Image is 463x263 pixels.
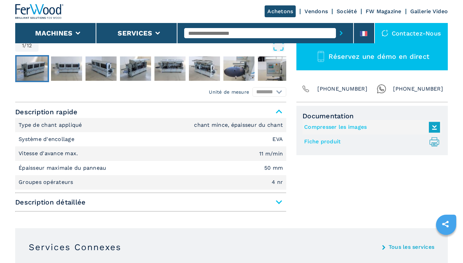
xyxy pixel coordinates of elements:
[15,55,286,82] nav: Thumbnail Navigation
[19,178,75,186] p: Groupes opérateurs
[259,151,283,157] em: 11 m/min
[209,89,249,95] em: Unité de mesure
[194,122,283,128] em: chant mince, épaisseur du chant
[317,84,367,94] span: [PHONE_NUMBER]
[366,8,401,15] a: FW Magazine
[29,242,121,253] h3: Services Connexes
[19,150,80,157] p: Vitesse d'avance max.
[302,112,442,120] span: Documentation
[19,121,84,129] p: Type de chant appliqué
[382,30,388,37] img: Contactez-nous
[389,244,434,250] a: Tous les services
[336,25,346,41] button: submit-button
[27,43,32,48] span: 12
[265,5,296,17] a: Achetons
[393,84,443,94] span: [PHONE_NUMBER]
[264,165,283,171] em: 50 mm
[22,43,24,48] span: 1
[189,56,220,81] img: 66864eefac6d97f5a2c40c3b6a79314c
[258,56,289,81] img: a988b5eb330386f559fcf64f32610dcb
[304,136,437,147] a: Fiche produit
[223,56,254,81] img: 27c36aee48f8ae18d194fd8133913254
[257,55,290,82] button: Go to Slide 8
[84,55,118,82] button: Go to Slide 3
[119,55,152,82] button: Go to Slide 4
[410,8,448,15] a: Gallerie Video
[17,56,48,81] img: be6ff56ad28ca791b20bb95a342cad75
[15,4,64,19] img: Ferwood
[188,55,221,82] button: Go to Slide 6
[296,43,448,70] button: Réservez une démo en direct
[337,8,357,15] a: Société
[154,56,186,81] img: a496aa2708d4d0da12f0e7aa0ee0229e
[272,137,283,142] em: EVA
[301,84,311,94] img: Phone
[118,29,152,37] button: Services
[24,43,26,48] span: /
[15,196,286,208] span: Description détaillée
[377,84,386,94] img: Whatsapp
[86,56,117,81] img: 447acb74703b353b25e2b51c52824edd
[19,136,76,143] p: Système d'encollage
[35,29,72,37] button: Machines
[15,118,286,190] div: Description rapide
[375,23,448,43] div: Contactez-nous
[328,52,429,61] span: Réservez une démo en direct
[15,106,286,118] span: Description rapide
[120,56,151,81] img: d8e780a79d831d5c95e4c10007dcc96b
[222,55,256,82] button: Go to Slide 7
[15,55,49,82] button: Go to Slide 1
[434,233,458,258] iframe: Chat
[304,8,328,15] a: Vendons
[50,55,83,82] button: Go to Slide 2
[19,164,108,172] p: Épaisseur maximale du panneau
[437,216,454,233] a: sharethis
[51,56,82,81] img: 469c0d06340b9c874b5ca2a72330fbf4
[153,55,187,82] button: Go to Slide 5
[272,180,283,185] em: 4 nr
[40,40,285,52] button: Open Fullscreen
[304,122,437,133] a: Compresser les images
